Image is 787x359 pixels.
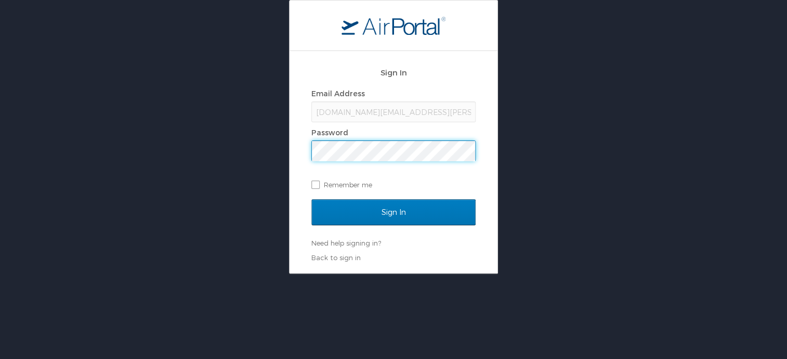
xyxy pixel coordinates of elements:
label: Password [311,128,348,137]
h2: Sign In [311,67,476,79]
input: Sign In [311,199,476,225]
label: Email Address [311,89,365,98]
label: Remember me [311,177,476,193]
img: logo [342,16,445,35]
a: Need help signing in? [311,239,381,247]
a: Back to sign in [311,253,361,262]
